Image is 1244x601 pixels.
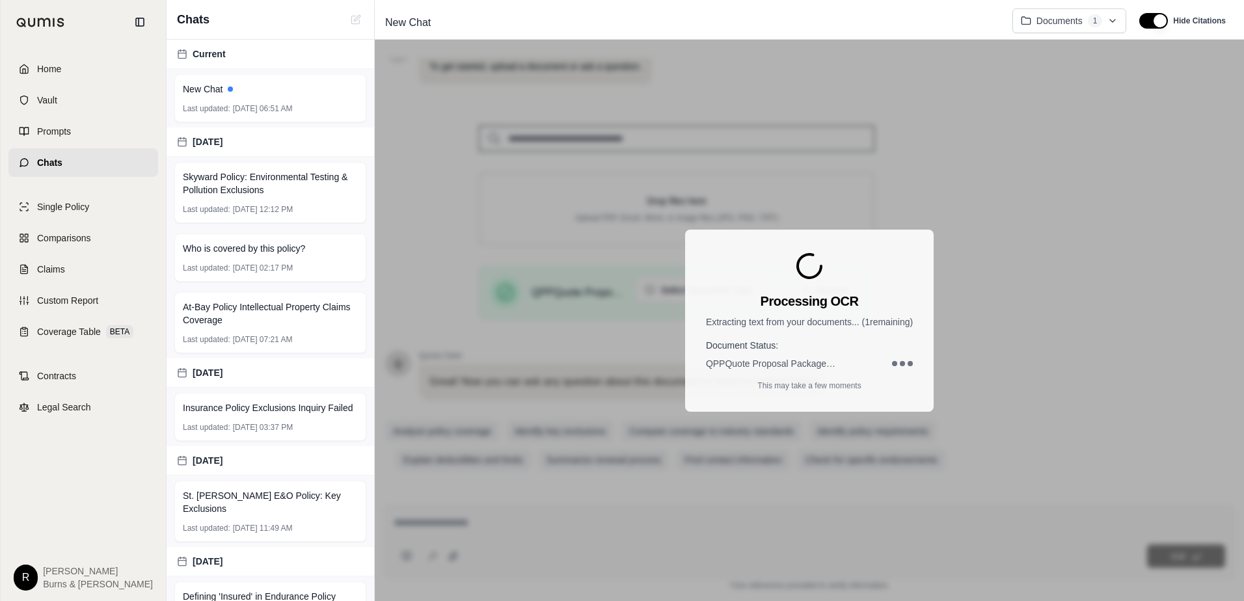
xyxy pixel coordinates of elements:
[706,339,913,352] h4: Document Status:
[183,300,358,327] span: At-Bay Policy Intellectual Property Claims Coverage
[183,334,230,345] span: Last updated:
[8,86,158,114] a: Vault
[37,232,90,245] span: Comparisons
[193,135,223,148] span: [DATE]
[193,366,223,379] span: [DATE]
[348,12,364,27] button: Cannot create new chat while OCR is processing
[14,565,38,591] div: R
[233,204,293,215] span: [DATE] 12:12 PM
[183,263,230,273] span: Last updated:
[183,523,230,533] span: Last updated:
[183,204,230,215] span: Last updated:
[37,401,91,414] span: Legal Search
[8,224,158,252] a: Comparisons
[706,315,913,328] p: Extracting text from your documents... ( 1 remaining)
[129,12,150,33] button: Collapse sidebar
[8,193,158,221] a: Single Policy
[37,263,65,276] span: Claims
[1012,8,1127,33] button: Documents1
[183,242,305,255] span: Who is covered by this policy?
[177,10,210,29] span: Chats
[183,489,358,515] span: St. [PERSON_NAME] E&O Policy: Key Exclusions
[183,170,358,196] span: Skyward Policy: Environmental Testing & Pollution Exclusions
[8,148,158,177] a: Chats
[43,565,153,578] span: [PERSON_NAME]
[193,47,226,60] span: Current
[757,381,861,391] p: This may take a few moments
[8,55,158,83] a: Home
[8,117,158,146] a: Prompts
[761,292,859,310] h3: Processing OCR
[233,523,293,533] span: [DATE] 11:49 AM
[37,294,98,307] span: Custom Report
[37,325,101,338] span: Coverage Table
[1036,14,1083,27] span: Documents
[183,103,230,114] span: Last updated:
[37,94,57,107] span: Vault
[8,317,158,346] a: Coverage TableBETA
[106,325,133,338] span: BETA
[16,18,65,27] img: Qumis Logo
[233,422,293,433] span: [DATE] 03:37 PM
[1173,16,1226,26] span: Hide Citations
[233,334,293,345] span: [DATE] 07:21 AM
[193,555,223,568] span: [DATE]
[183,401,353,414] span: Insurance Policy Exclusions Inquiry Failed
[37,62,61,75] span: Home
[8,286,158,315] a: Custom Report
[37,125,71,138] span: Prompts
[193,454,223,467] span: [DATE]
[43,578,153,591] span: Burns & [PERSON_NAME]
[8,362,158,390] a: Contracts
[706,357,836,370] span: QPPQuote Proposal Package.pdf
[233,263,293,273] span: [DATE] 02:17 PM
[380,12,1002,33] div: Edit Title
[8,255,158,284] a: Claims
[37,369,76,382] span: Contracts
[183,83,223,96] span: New Chat
[1088,14,1103,27] span: 1
[380,12,436,33] span: New Chat
[37,200,89,213] span: Single Policy
[8,393,158,421] a: Legal Search
[233,103,293,114] span: [DATE] 06:51 AM
[37,156,62,169] span: Chats
[183,422,230,433] span: Last updated:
